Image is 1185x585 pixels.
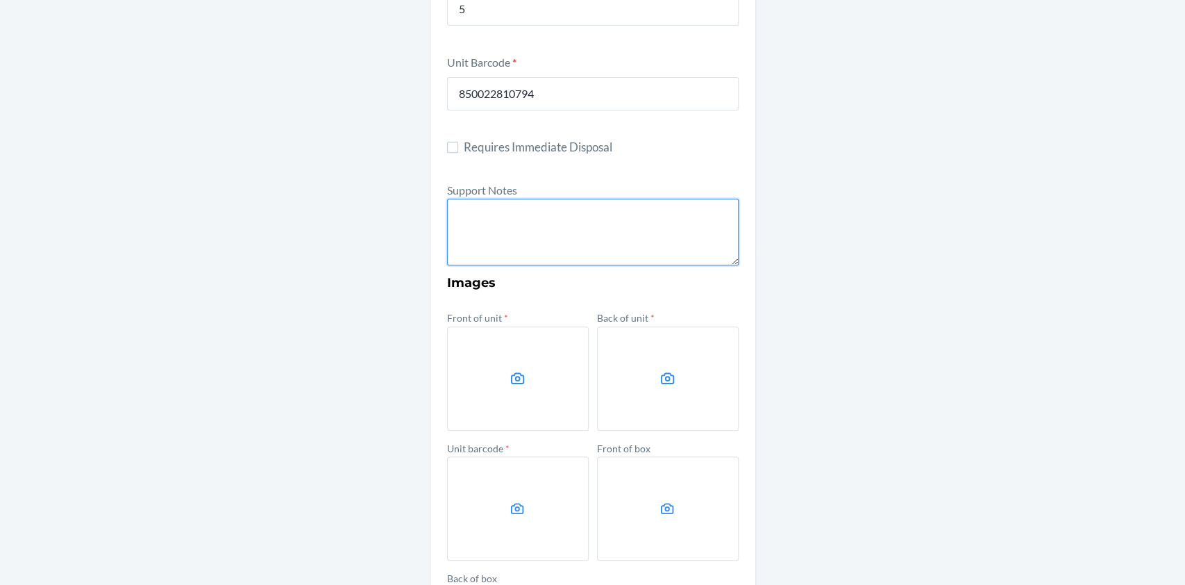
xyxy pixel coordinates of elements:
[447,142,458,153] input: Requires Immediate Disposal
[447,312,508,324] label: Front of unit
[447,572,497,584] label: Back of box
[447,56,516,69] label: Unit Barcode
[464,138,739,156] span: Requires Immediate Disposal
[447,274,739,292] h3: Images
[597,312,655,324] label: Back of unit
[447,183,517,197] label: Support Notes
[447,443,510,454] label: Unit barcode
[597,443,650,454] label: Front of box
